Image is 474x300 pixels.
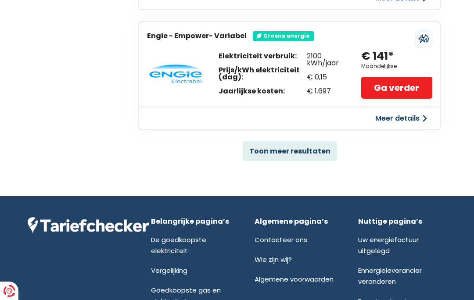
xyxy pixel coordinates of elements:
[358,217,446,225] div: Nuttige pagina’s
[358,266,422,286] a: Ennergieleverancier veranderen
[151,266,187,275] a: Vergelijking
[151,217,239,225] div: Belangrijke pagina’s
[307,53,347,67] div: 2100 kWh/jaar
[361,77,433,99] a: Ga verder
[219,67,307,81] div: Prijs/kWh elektriciteit (dag):
[151,235,206,255] a: De goedkoopste elektriciteit
[370,111,432,126] button: Meer details
[219,53,307,60] div: Elektriciteit verbruik:
[361,63,397,69] div: Maandelijkse
[255,255,292,264] a: Wie zijn wij?
[307,88,347,95] div: € 1.697
[243,141,337,161] button: Toon meer resultaten
[255,275,334,284] a: Algemene voorwaarden
[307,74,347,81] div: € 0,15
[253,31,314,41] div: Groene energie
[358,235,419,255] a: Uw energiefactuur uitgelegd
[219,88,307,95] div: Jaarlijkse kosten:
[149,64,202,84] img: Engie
[147,32,247,40] h3: Engie - Empower- Variabel
[255,235,307,244] a: Contacteer ons
[255,217,343,225] div: Algemene pagina’s
[28,217,149,234] img: Tariefchecker logo
[361,49,394,64] div: € 141*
